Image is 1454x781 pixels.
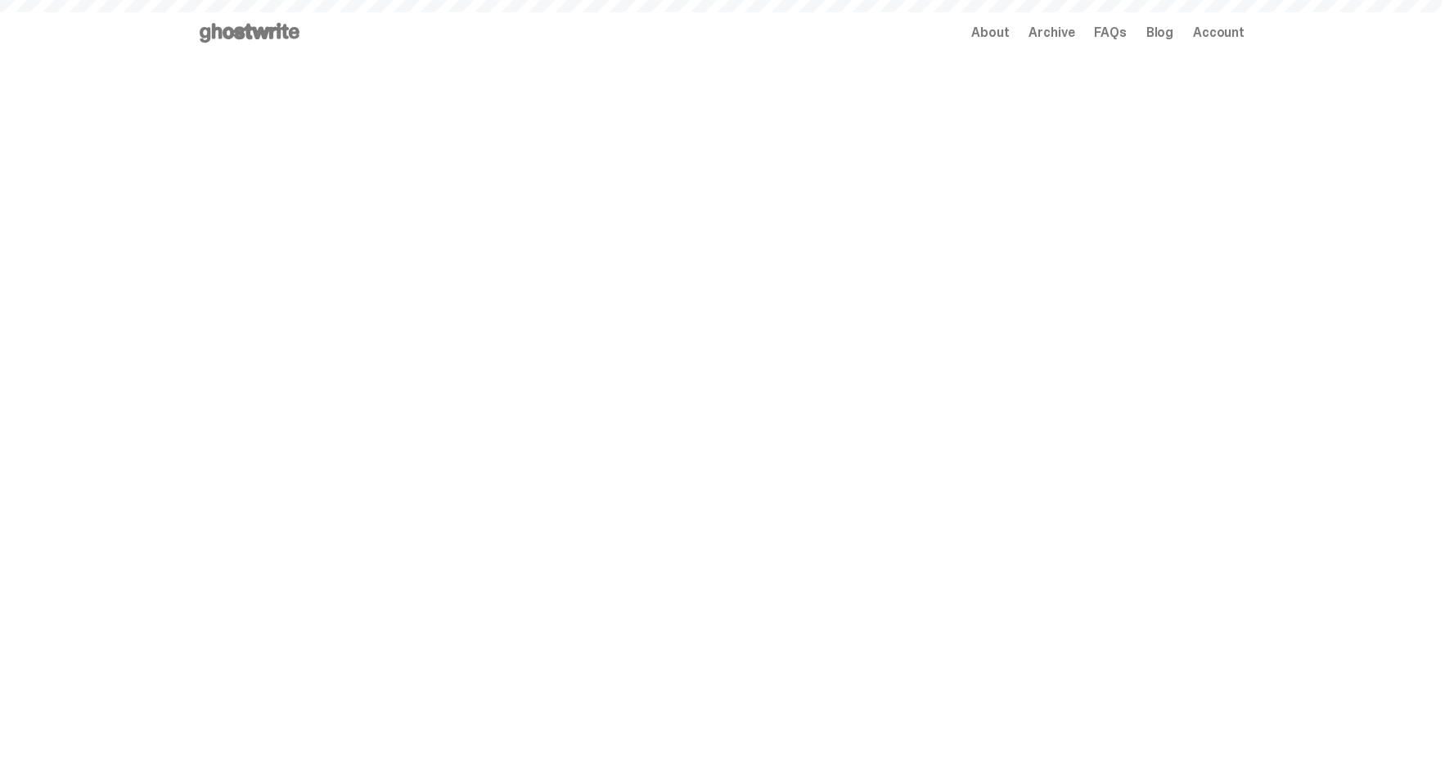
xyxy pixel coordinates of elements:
[1029,26,1074,39] a: Archive
[971,26,1009,39] a: About
[1146,26,1173,39] a: Blog
[1193,26,1245,39] a: Account
[1094,26,1126,39] a: FAQs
